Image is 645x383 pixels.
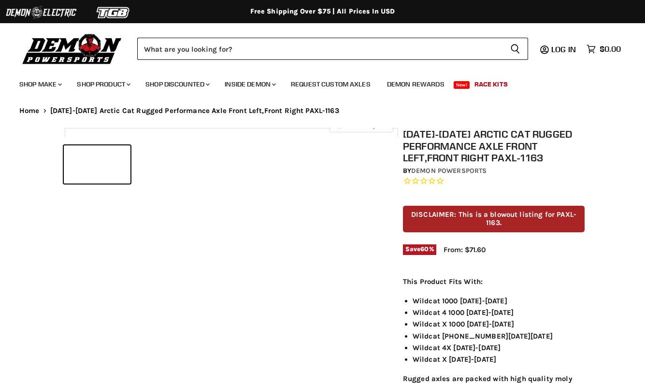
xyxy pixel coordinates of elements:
[413,307,585,318] li: Wildcat 4 1000 [DATE]-[DATE]
[19,31,125,66] img: Demon Powersports
[19,107,40,115] a: Home
[137,38,528,60] form: Product
[420,245,429,253] span: 60
[551,44,576,54] span: Log in
[403,166,585,176] div: by
[64,145,130,184] button: 2012-2023 Arctic Cat Rugged Performance Axle Front Left,Front Right PAXL-1163 thumbnail
[403,244,436,255] span: Save %
[413,342,585,354] li: Wildcat 4X [DATE]-[DATE]
[12,71,618,94] ul: Main menu
[5,3,77,22] img: Demon Electric Logo 2
[413,295,585,307] li: Wildcat 1000 [DATE]-[DATE]
[413,318,585,330] li: Wildcat X 1000 [DATE]-[DATE]
[138,74,215,94] a: Shop Discounted
[411,167,487,175] a: Demon Powersports
[77,3,150,22] img: TGB Logo 2
[547,45,582,54] a: Log in
[403,128,585,164] h1: [DATE]-[DATE] Arctic Cat Rugged Performance Axle Front Left,Front Right PAXL-1163
[380,74,452,94] a: Demon Rewards
[502,38,528,60] button: Search
[444,245,486,254] span: From: $71.60
[50,107,339,115] span: [DATE]-[DATE] Arctic Cat Rugged Performance Axle Front Left,Front Right PAXL-1163
[600,44,621,54] span: $0.00
[467,74,515,94] a: Race Kits
[12,74,68,94] a: Shop Make
[582,42,626,56] a: $0.00
[284,74,378,94] a: Request Custom Axles
[454,81,470,89] span: New!
[137,38,502,60] input: Search
[413,354,585,365] li: Wildcat X [DATE]-[DATE]
[334,122,388,129] span: Click to expand
[217,74,282,94] a: Inside Demon
[403,276,585,287] p: This Product Fits With:
[403,206,585,232] p: DISCLAIMER: This is a blowout listing for PAXL-1163.
[413,330,585,342] li: Wildcat [PHONE_NUMBER][DATE][DATE]
[70,74,136,94] a: Shop Product
[403,176,585,186] span: Rated 0.0 out of 5 stars 0 reviews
